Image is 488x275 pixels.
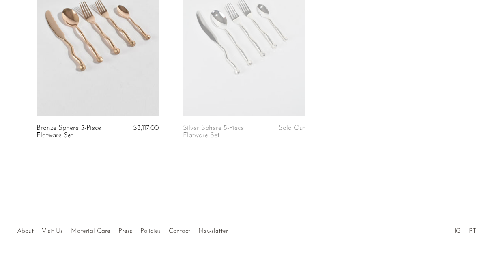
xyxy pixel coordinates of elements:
[140,228,161,234] a: Policies
[169,228,190,234] a: Contact
[454,228,461,234] a: IG
[450,221,480,237] ul: Social Medias
[37,125,117,140] a: Bronze Sphere 5-Piece Flatware Set
[17,228,34,234] a: About
[279,125,305,131] span: Sold Out
[118,228,132,234] a: Press
[13,221,232,237] ul: Quick links
[133,125,159,131] span: $3,117.00
[42,228,63,234] a: Visit Us
[469,228,476,234] a: PT
[71,228,110,234] a: Material Care
[183,125,264,140] a: Silver Sphere 5-Piece Flatware Set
